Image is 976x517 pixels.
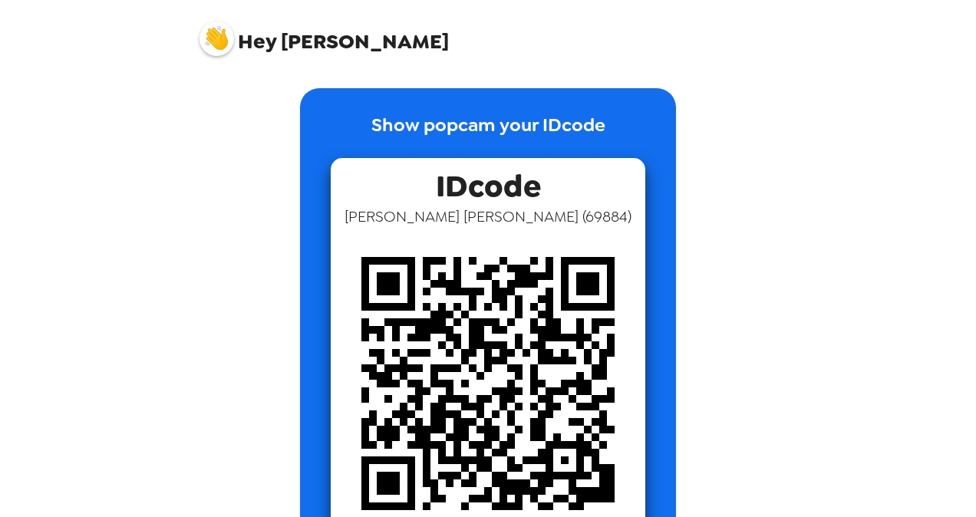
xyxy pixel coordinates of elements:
span: [PERSON_NAME] [199,14,449,52]
p: Show popcam your IDcode [371,111,605,158]
span: [PERSON_NAME] [PERSON_NAME] ( 69884 ) [345,206,631,226]
span: IDcode [436,158,541,206]
img: profile pic [199,21,234,56]
span: Hey [238,28,276,55]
